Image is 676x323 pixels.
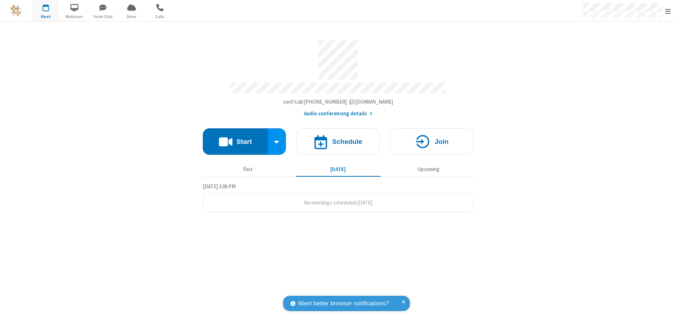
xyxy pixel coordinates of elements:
[296,163,381,176] button: [DATE]
[203,182,473,213] section: Today's Meetings
[61,13,88,20] span: Webinars
[147,13,173,20] span: Calls
[283,98,393,105] span: Copy my meeting room link
[298,299,389,308] span: Want better browser notifications?
[304,199,372,206] span: No meetings scheduled [DATE]
[390,128,473,155] button: Join
[434,138,449,145] h4: Join
[203,35,473,118] section: Account details
[33,13,59,20] span: Meet
[90,13,116,20] span: Team Chat
[11,5,21,16] img: QA Selenium DO NOT DELETE OR CHANGE
[268,128,286,155] div: Start conference options
[236,138,252,145] h4: Start
[203,128,268,155] button: Start
[304,110,373,118] button: Audio conferencing details
[332,138,362,145] h4: Schedule
[203,183,236,190] span: [DATE] 3:06 PM
[118,13,145,20] span: Drive
[658,305,671,318] iframe: Chat
[206,163,290,176] button: Past
[296,128,380,155] button: Schedule
[386,163,471,176] button: Upcoming
[283,98,393,106] button: Copy my meeting room linkCopy my meeting room link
